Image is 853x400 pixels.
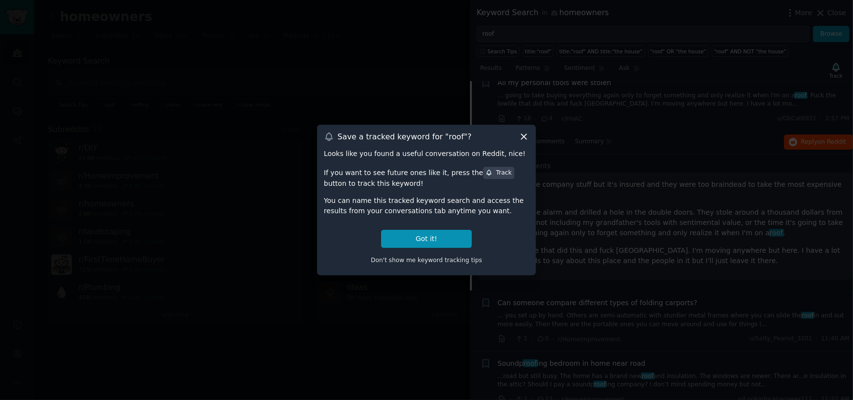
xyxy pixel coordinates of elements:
div: Track [486,169,512,178]
button: Got it! [381,230,472,248]
div: If you want to see future ones like it, press the button to track this keyword! [324,166,529,188]
div: You can name this tracked keyword search and access the results from your conversations tab anyti... [324,196,529,216]
div: Looks like you found a useful conversation on Reddit, nice! [324,149,529,159]
h3: Save a tracked keyword for " roof "? [338,132,471,142]
span: Don't show me keyword tracking tips [371,257,482,264]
